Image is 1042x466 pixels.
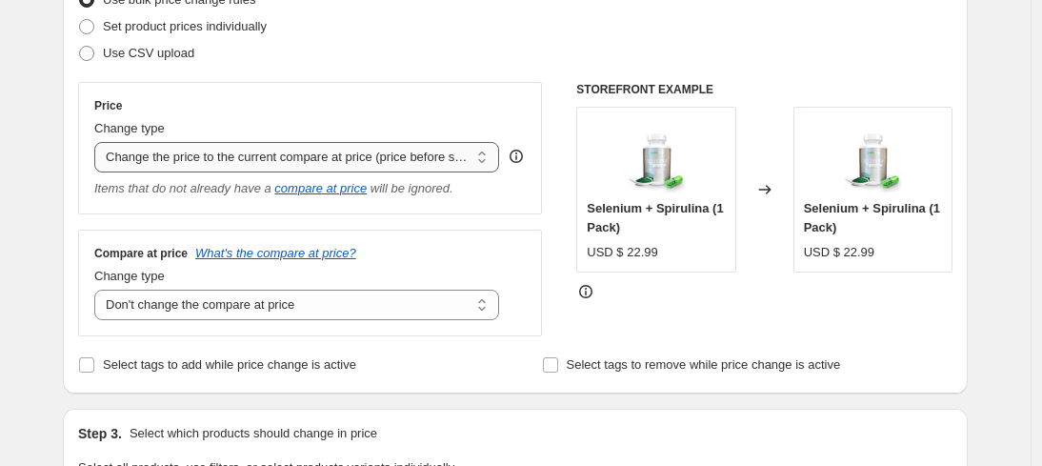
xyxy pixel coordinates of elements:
[130,424,377,443] p: Select which products should change in price
[94,269,165,283] span: Change type
[567,357,841,372] span: Select tags to remove while price change is active
[834,117,911,193] img: 22selenium02_80x.jpg
[274,181,367,195] button: compare at price
[94,98,122,113] h3: Price
[576,82,952,97] h6: STOREFRONT EXAMPLE
[804,201,940,234] span: Selenium + Spirulina (1 Pack)
[587,201,723,234] span: Selenium + Spirulina (1 Pack)
[94,121,165,135] span: Change type
[804,243,874,262] div: USD $ 22.99
[94,246,188,261] h3: Compare at price
[195,246,356,260] button: What's the compare at price?
[371,181,453,195] i: will be ignored.
[103,46,194,60] span: Use CSV upload
[587,243,657,262] div: USD $ 22.99
[618,117,694,193] img: 22selenium02_80x.jpg
[78,424,122,443] h2: Step 3.
[94,181,271,195] i: Items that do not already have a
[507,147,526,166] div: help
[103,19,267,33] span: Set product prices individually
[103,357,356,372] span: Select tags to add while price change is active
